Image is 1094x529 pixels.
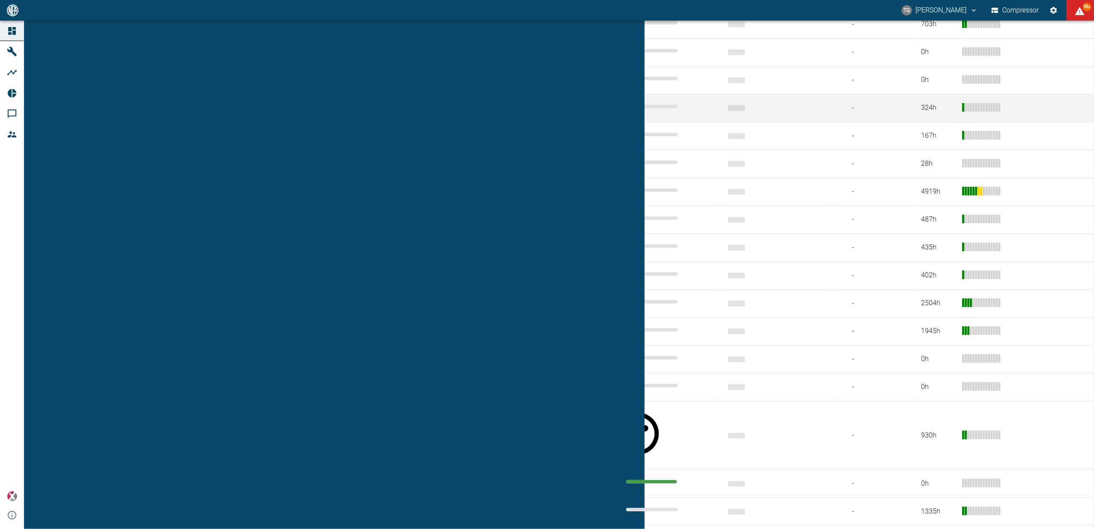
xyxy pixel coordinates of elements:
span: - [838,243,907,252]
div: 98 % [612,477,714,487]
div: 0 h [921,354,955,364]
div: No data [612,185,714,195]
span: - [838,326,907,336]
div: No data [612,101,714,112]
div: No data [612,46,714,56]
div: 487 h [921,215,955,225]
span: - [838,479,907,489]
button: thomas.gregoir@neuman-esser.com [900,3,979,18]
div: 703 h [921,19,955,29]
span: - [838,103,907,113]
div: No data [612,353,714,363]
span: - [838,298,907,308]
span: - [838,215,907,225]
div: 0 h [921,75,955,85]
button: Compressor [990,3,1041,18]
div: No data [612,73,714,84]
div: No data [612,325,714,335]
div: 930 h [921,431,955,441]
div: No data [612,129,714,140]
div: No data [612,213,714,223]
div: No data [612,297,714,307]
div: 28 h [921,159,955,169]
span: - [838,507,907,517]
div: TG [902,5,912,15]
span: - [838,159,907,169]
div: No data [612,380,714,391]
div: No data [612,157,714,167]
img: logo [6,4,19,16]
span: - [838,271,907,280]
div: No data [612,241,714,251]
div: 0 h [921,47,955,57]
span: - [838,187,907,197]
span: - [838,431,907,441]
div: 1945 h [921,326,955,336]
span: - [838,382,907,392]
span: - [838,354,907,364]
span: - [838,47,907,57]
span: 99+ [1083,3,1091,11]
div: 0 % [612,505,714,515]
div: 2504 h [921,298,955,308]
div: 4919 h [921,187,955,197]
img: Xplore Logo [7,491,17,502]
div: No data [612,269,714,279]
div: 167 h [921,131,955,141]
div: 402 h [921,271,955,280]
span: - [838,19,907,29]
div: 324 h [921,103,955,113]
div: 0 h [921,479,955,489]
div: No data [612,18,714,28]
span: - [838,75,907,85]
button: Einstellungen [1046,3,1061,18]
span: - [838,131,907,141]
div: 58 % [612,408,714,459]
div: 435 h [921,243,955,252]
div: 0 h [921,382,955,392]
div: 1335 h [921,507,955,517]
